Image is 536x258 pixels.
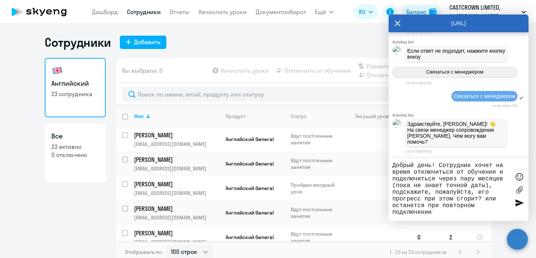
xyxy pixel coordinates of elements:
[390,249,447,255] span: 1 - 23 из 23 сотрудников
[51,131,99,141] h3: Все
[354,4,378,19] button: RU
[407,127,505,145] p: На связи менеджер сопровождения [PERSON_NAME]. Чем могу вам помочь?
[291,231,342,244] p: Идут постоянные занятия
[226,113,246,120] div: Продукт
[492,104,517,108] time: 13:26:20[DATE]
[291,157,342,170] p: Идут постоянные занятия
[454,93,515,99] span: Связаться с менеджером
[134,156,219,164] a: [PERSON_NAME]
[127,8,161,16] a: Сотрудники
[122,66,163,75] span: Вы выбрали: 0
[315,4,334,19] button: Ещё
[407,48,507,60] span: Если ответ не подходит, нажмите кнопку внизу
[226,136,274,143] span: Английский General
[134,156,218,164] p: [PERSON_NAME]
[406,7,426,16] div: Баланс
[514,184,525,195] label: Лимит 10 файлов
[134,229,218,237] p: [PERSON_NAME]
[198,8,247,16] a: Начислить уроки
[51,151,99,159] p: 0 отключено
[355,113,398,120] div: Текущий уровень
[226,234,274,241] span: Английский General
[134,165,219,172] p: [EMAIL_ADDRESS][DOMAIN_NAME]
[134,190,219,196] p: [EMAIL_ADDRESS][DOMAIN_NAME]
[45,35,111,50] h1: Сотрудники
[134,37,160,46] div: Добавить
[406,149,431,153] time: 13:27:00[DATE]
[226,160,274,167] span: Английский General
[392,162,510,217] textarea: Добрый день! Сотрудник хочет на время отключиться от обучения и подключиться через пару месяцев (...
[51,79,99,88] h3: Английский
[51,65,63,76] img: english
[291,133,342,146] p: Идут постоянные занятия
[291,182,342,195] p: Пройден вводный урок
[359,7,366,16] span: RU
[125,249,163,255] span: Отображать по:
[134,131,218,139] p: [PERSON_NAME]
[226,209,274,216] span: Английский General
[134,180,218,188] p: [PERSON_NAME]
[393,46,402,70] img: bot avatar
[393,119,402,143] img: bot avatar
[426,69,483,75] span: Связаться с менеджером
[443,225,470,249] td: 2
[92,8,118,16] a: Дашборд
[402,4,441,19] button: Балансbalance
[45,123,106,183] a: Все23 активно0 отключено
[51,90,99,98] p: 23 сотрудника
[134,205,219,213] a: [PERSON_NAME]
[134,113,144,120] div: Имя
[134,113,219,120] div: Имя
[429,8,437,16] img: balance
[170,8,189,16] a: Отчеты
[291,113,342,120] div: Статус
[406,30,431,35] time: 13:26:17[DATE]
[134,141,219,147] p: [EMAIL_ADDRESS][DOMAIN_NAME]
[122,87,485,102] input: Поиск по имени, email, продукту или статусу
[45,58,106,117] a: Английский23 сотрудника
[406,81,431,85] time: 13:26:17[DATE]
[291,206,342,219] p: Идут постоянные занятия
[446,3,530,21] button: CASTCROWN LIMITED, CASTCROWN LIMITED
[134,229,219,237] a: [PERSON_NAME]
[226,185,274,192] span: Английский General
[392,66,517,77] button: Связаться с менеджером
[51,143,99,151] p: 23 активно
[411,225,443,249] td: 0
[392,40,529,44] div: Autofaq bot
[291,113,307,120] div: Статус
[407,121,505,127] p: Здравствуйте, [PERSON_NAME]! 👋
[449,3,519,21] p: CASTCROWN LIMITED, CASTCROWN LIMITED
[134,214,219,221] p: [EMAIL_ADDRESS][DOMAIN_NAME]
[256,8,306,16] a: Документооборот
[134,131,219,139] a: [PERSON_NAME]
[348,113,411,120] div: Текущий уровень
[120,36,166,49] button: Добавить
[315,7,326,16] span: Ещё
[392,113,529,117] div: Autofaq bot
[134,205,218,213] p: [PERSON_NAME]
[134,180,219,188] a: [PERSON_NAME]
[134,239,219,245] p: [EMAIL_ADDRESS][DOMAIN_NAME]
[226,113,284,120] div: Продукт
